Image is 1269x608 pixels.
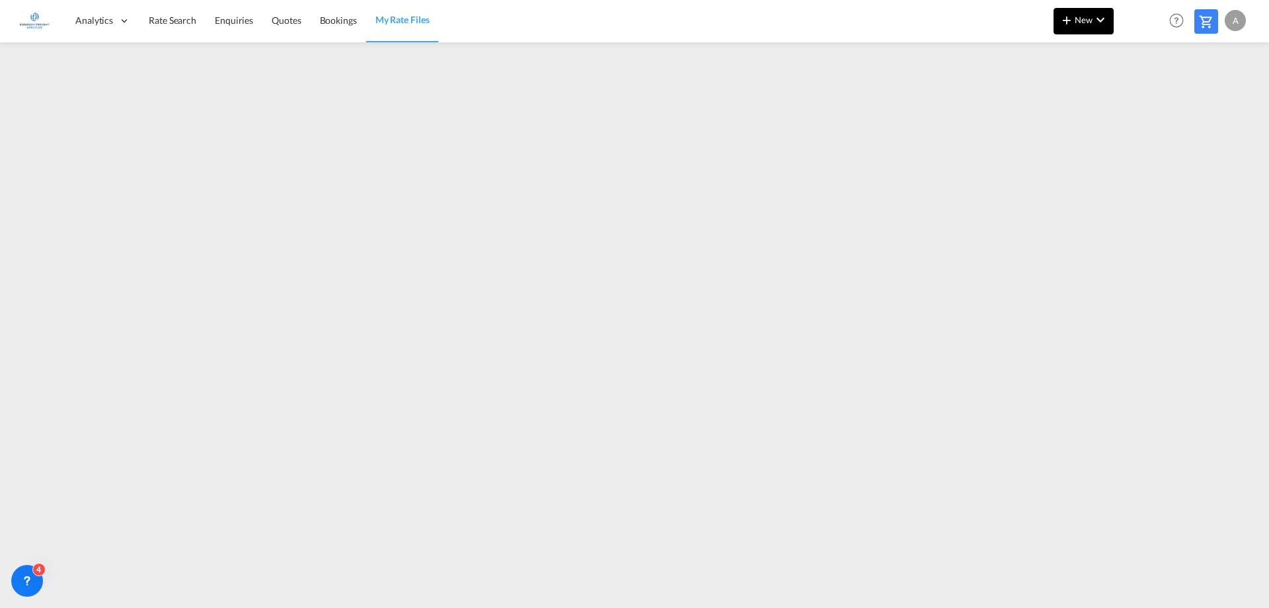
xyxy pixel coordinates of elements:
[1059,12,1075,28] md-icon: icon-plus 400-fg
[375,14,430,25] span: My Rate Files
[1165,9,1188,32] span: Help
[1059,15,1108,25] span: New
[272,15,301,26] span: Quotes
[75,14,113,27] span: Analytics
[1225,10,1246,31] div: A
[149,15,196,26] span: Rate Search
[320,15,357,26] span: Bookings
[1165,9,1194,33] div: Help
[20,6,50,36] img: e1326340b7c511ef854e8d6a806141ad.jpg
[1054,8,1114,34] button: icon-plus 400-fgNewicon-chevron-down
[1093,12,1108,28] md-icon: icon-chevron-down
[215,15,253,26] span: Enquiries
